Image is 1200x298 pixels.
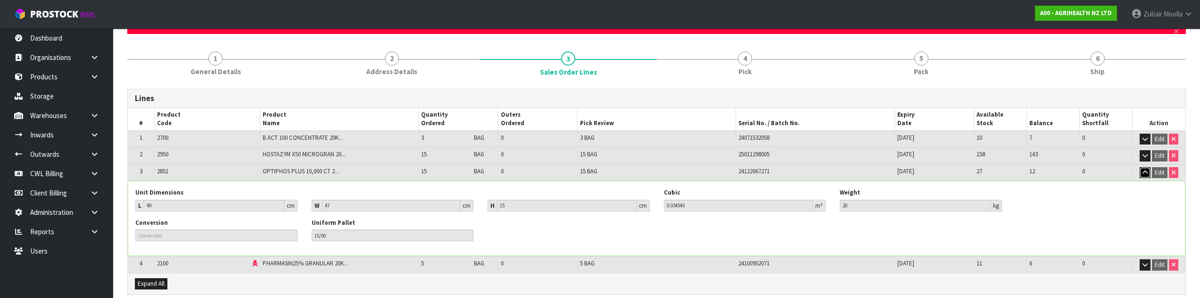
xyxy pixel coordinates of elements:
th: Action [1133,108,1185,131]
th: Quantity Ordered [419,108,498,131]
span: 4 [140,259,142,267]
span: [DATE] [897,150,914,158]
span: BAG [474,150,484,158]
span: 5 [914,51,928,66]
th: # [128,108,154,131]
img: cube-alt.png [14,8,26,20]
span: 143 [1029,150,1038,158]
span: 1 [208,51,223,66]
small: WMS [80,10,95,19]
span: 3 [140,167,142,175]
div: cm [460,200,473,212]
span: 6 [1091,51,1105,66]
a: A00 - AGRIHEALTH NZ LTD [1035,6,1117,21]
span: 15 [421,150,427,158]
span: B ACT 100 CONCENTRATE 20K... [263,134,343,142]
input: Weight [840,200,991,212]
span: 15 BAG [580,167,597,175]
span: Ship [1090,67,1105,77]
button: Edit [1152,134,1167,145]
span: 158 [977,150,985,158]
span: 15 [421,167,427,175]
span: HOSTAZYM X50 MICROGRAN 20... [263,150,346,158]
span: 24122067271 [738,167,770,175]
i: Dangerous Goods [252,261,257,267]
button: Edit [1152,259,1167,271]
span: Address Details [366,67,417,77]
span: 24071532058 [738,134,770,142]
span: OPTIPHOS PLUS 10,000 CT 2... [263,167,339,175]
span: 0 [501,167,504,175]
span: Sales Order Lines [540,67,597,77]
strong: A00 - AGRIHEALTH NZ LTD [1040,9,1112,17]
span: BAG [474,167,484,175]
strong: L [138,202,141,210]
span: 2100 [157,259,168,267]
span: 2851 [157,167,168,175]
span: Pack [914,67,928,77]
input: Width [322,200,461,212]
input: Length [144,200,284,212]
span: 24100952071 [738,259,770,267]
span: 2700 [157,134,168,142]
input: Conversion [135,230,298,241]
button: Expand All [135,278,167,289]
th: Serial No. / Batch No. [736,108,894,131]
span: 2 [385,51,399,66]
span: 0 [1082,150,1085,158]
span: 7 [1029,134,1032,142]
span: 2 [140,150,142,158]
div: cm [637,200,650,212]
span: 25011298005 [738,150,770,158]
span: 6 [1029,259,1032,267]
span: × [1174,25,1179,38]
span: 0 [1082,134,1085,142]
span: BAG [474,134,484,142]
span: 4 [738,51,752,66]
span: [DATE] [897,259,914,267]
span: General Details [190,67,241,77]
span: Pick [738,67,752,77]
span: 0 [1082,259,1085,267]
span: Expand All [138,280,165,288]
th: Pick Review [577,108,736,131]
span: Moolla [1164,9,1183,18]
input: Cubic [664,200,813,212]
span: 27 [977,167,982,175]
div: m³ [813,200,826,212]
div: cm [284,200,298,212]
input: Height [497,200,637,212]
label: Unit Dimensions [135,188,183,197]
span: 0 [1082,167,1085,175]
th: Product Code [154,108,260,131]
label: Uniform Pallet [312,219,355,227]
th: Product Name [260,108,418,131]
strong: H [490,202,495,210]
input: Pallet Review [312,230,474,241]
th: Available Stock [974,108,1026,131]
span: Zubair [1143,9,1162,18]
th: Outers Ordered [498,108,577,131]
span: 11 [977,259,982,267]
span: 3 [561,51,575,66]
span: 0 [501,134,504,142]
span: 3 [421,134,424,142]
span: ProStock [30,8,78,20]
th: Balance [1026,108,1079,131]
label: Conversion [135,219,168,227]
label: Cubic [664,188,680,197]
span: 5 [421,259,424,267]
strong: W [314,202,320,210]
th: Quantity Shortfall [1080,108,1133,131]
button: Edit [1152,167,1167,179]
span: 10 [977,134,982,142]
button: Edit [1152,150,1167,162]
span: 3 BAG [580,134,595,142]
span: [DATE] [897,167,914,175]
h3: Lines [135,94,1178,103]
span: 5 BAG [580,259,595,267]
span: 0 [501,259,504,267]
div: kg [991,200,1002,212]
th: Expiry Date [894,108,974,131]
label: Weight [840,188,860,197]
